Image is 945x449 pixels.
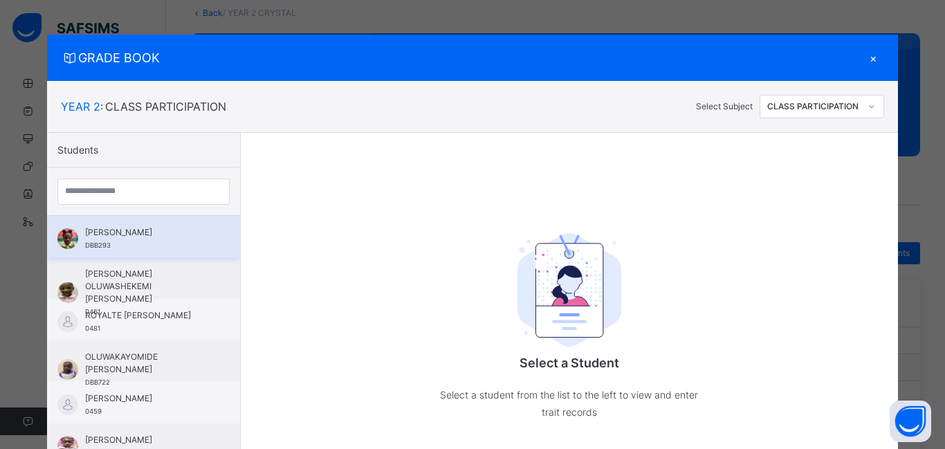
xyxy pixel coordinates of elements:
[85,226,209,239] span: [PERSON_NAME]
[61,48,863,67] span: GRADE BOOK
[890,401,931,442] button: Open asap
[85,309,209,322] span: ROYALTE [PERSON_NAME]
[431,386,708,421] p: Select a student from the list to the left to view and enter trait records
[61,100,103,113] span: YEAR 2 :
[85,407,102,415] span: 0459
[57,359,78,380] img: DBB722.png
[57,282,78,303] img: 0461.png
[85,434,209,446] span: [PERSON_NAME]
[57,228,78,249] img: DBB293.png
[57,143,98,157] span: Students
[85,378,110,386] span: DBB722
[517,233,621,347] img: student.207b5acb3037b72b59086e8b1a17b1d0.svg
[696,100,753,113] div: Select Subject
[85,392,209,405] span: [PERSON_NAME]
[105,100,226,113] span: CLASS PARTICIPATION
[85,351,209,376] span: OLUWAKAYOMIDE [PERSON_NAME]
[57,311,78,332] img: default.svg
[57,394,78,415] img: default.svg
[85,324,100,332] span: 0481
[431,354,708,372] p: Select a Student
[431,195,708,223] div: Select a Student
[863,48,884,67] div: ×
[767,100,861,113] div: CLASS PARTICIPATION
[85,268,209,305] span: [PERSON_NAME] OLUWASHEKEMI [PERSON_NAME]
[85,241,111,249] span: DBB293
